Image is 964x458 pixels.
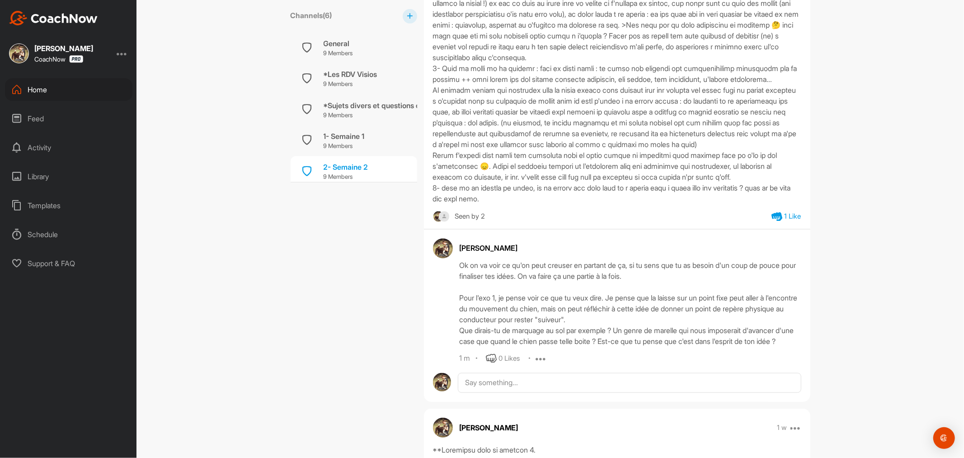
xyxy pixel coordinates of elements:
[5,223,132,246] div: Schedule
[324,80,377,89] p: 9 Members
[324,38,353,49] div: General
[34,45,93,52] div: [PERSON_NAME]
[460,243,801,253] div: [PERSON_NAME]
[324,100,442,111] div: *Sujets divers et questions de fond
[785,211,801,222] div: 1 Like
[324,142,365,151] p: 9 Members
[5,136,132,159] div: Activity
[324,49,353,58] p: 9 Members
[5,194,132,217] div: Templates
[439,211,450,222] img: square_default-ef6cabf814de5a2bf16c804365e32c732080f9872bdf737d349900a9daf73cf9.png
[69,55,83,63] img: CoachNow Pro
[34,55,83,63] div: CoachNow
[460,354,470,363] div: 1 m
[777,423,787,432] p: 1 w
[9,43,29,63] img: square_4d35b6447a1165ac022d29d6669d2ae5.jpg
[433,418,453,438] img: avatar
[324,172,368,181] p: 9 Members
[433,239,453,258] img: avatar
[9,11,98,25] img: CoachNow
[291,10,332,21] label: Channels ( 6 )
[5,78,132,101] div: Home
[433,373,451,391] img: avatar
[933,427,955,449] div: Open Intercom Messenger
[324,131,365,142] div: 1- Semaine 1
[460,422,518,433] p: [PERSON_NAME]
[460,260,801,347] div: Ok on va voir ce qu'on peut creuser en partant de ça, si tu sens que tu as besoin d'un coup de po...
[5,252,132,275] div: Support & FAQ
[433,211,444,222] img: square_4d35b6447a1165ac022d29d6669d2ae5.jpg
[455,211,485,222] div: Seen by 2
[5,165,132,188] div: Library
[5,107,132,130] div: Feed
[324,69,377,80] div: *Les RDV Visios
[499,353,520,364] div: 0 Likes
[324,111,442,120] p: 9 Members
[324,162,368,172] div: 2- Semaine 2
